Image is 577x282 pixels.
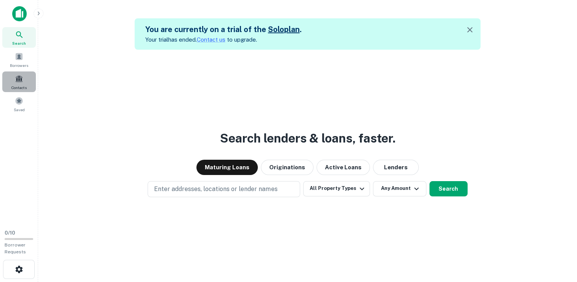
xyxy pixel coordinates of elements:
[220,129,395,147] h3: Search lenders & loans, faster.
[5,242,26,254] span: Borrower Requests
[2,49,36,70] a: Borrowers
[261,160,313,175] button: Originations
[154,185,277,194] p: Enter addresses, locations or lender names
[2,71,36,92] a: Contacts
[2,94,36,114] a: Saved
[303,181,370,196] button: All Property Types
[2,27,36,48] a: Search
[12,6,27,21] img: capitalize-icon.png
[10,62,28,68] span: Borrowers
[5,230,15,236] span: 0 / 10
[429,181,468,196] button: Search
[11,84,27,91] span: Contacts
[373,160,419,175] button: Lenders
[268,25,300,34] a: Soloplan
[145,24,302,35] h5: You are currently on a trial of the .
[196,160,258,175] button: Maturing Loans
[539,221,577,258] iframe: Chat Widget
[12,40,26,46] span: Search
[317,160,370,175] button: Active Loans
[145,35,302,44] p: Your trial has ended. to upgrade.
[197,36,225,43] a: Contact us
[14,107,25,113] span: Saved
[373,181,426,196] button: Any Amount
[148,181,300,197] button: Enter addresses, locations or lender names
